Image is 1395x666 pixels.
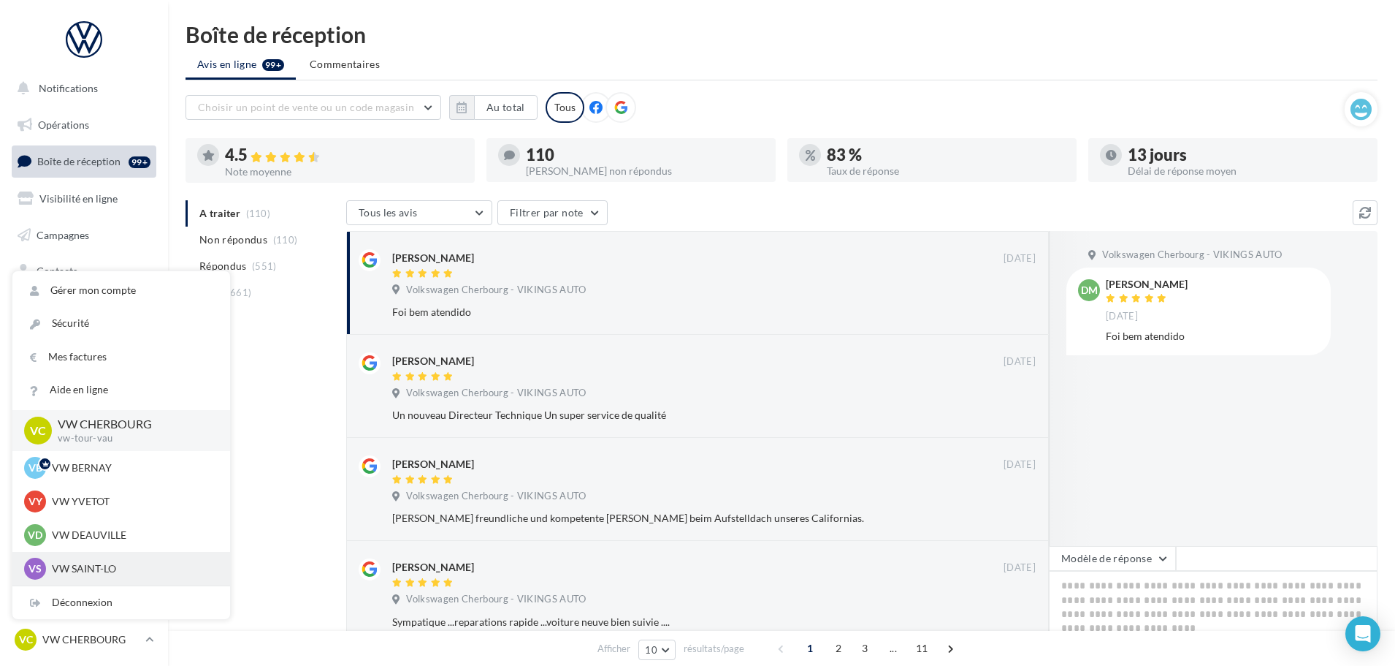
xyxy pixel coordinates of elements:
[526,166,764,176] div: [PERSON_NAME] non répondus
[252,260,277,272] span: (551)
[638,640,676,660] button: 10
[1004,458,1036,472] span: [DATE]
[225,147,463,164] div: 4.5
[1004,252,1036,265] span: [DATE]
[684,642,744,656] span: résultats/page
[597,642,630,656] span: Afficher
[225,167,463,177] div: Note moyenne
[392,251,474,265] div: [PERSON_NAME]
[37,155,121,167] span: Boîte de réception
[392,457,474,472] div: [PERSON_NAME]
[9,365,159,408] a: PLV et print personnalisable
[827,147,1065,163] div: 83 %
[1345,616,1380,651] div: Open Intercom Messenger
[526,147,764,163] div: 110
[199,259,247,273] span: Répondus
[28,561,42,576] span: VS
[129,156,150,168] div: 99+
[546,92,584,123] div: Tous
[406,387,586,400] span: Volkswagen Cherbourg - VIKINGS AUTO
[186,95,441,120] button: Choisir un point de vente ou un code magasin
[58,432,207,445] p: vw-tour-vau
[882,637,905,660] span: ...
[406,593,586,606] span: Volkswagen Cherbourg - VIKINGS AUTO
[1106,279,1188,290] div: [PERSON_NAME]
[28,494,42,509] span: VY
[198,101,414,113] span: Choisir un point de vente ou un code magasin
[1128,166,1366,176] div: Délai de réponse moyen
[9,110,159,140] a: Opérations
[392,615,941,629] div: Sympatique ...reparations rapide ...voiture neuve bien suivie ....
[449,95,538,120] button: Au total
[58,416,207,433] p: VW CHERBOURG
[38,118,89,131] span: Opérations
[52,461,213,475] p: VW BERNAY
[28,461,42,475] span: VB
[52,528,213,542] p: VW DEAUVILLE
[9,256,159,287] a: Contacts
[273,234,298,246] span: (110)
[853,637,876,660] span: 3
[392,560,474,575] div: [PERSON_NAME]
[1102,249,1282,262] span: Volkswagen Cherbourg - VIKINGS AUTO
[37,228,89,241] span: Campagnes
[827,637,850,660] span: 2
[12,274,230,307] a: Gérer mon compte
[645,644,657,656] span: 10
[12,341,230,374] a: Mes factures
[42,632,139,647] p: VW CHERBOURG
[346,200,492,225] button: Tous les avis
[406,284,586,297] span: Volkswagen Cherbourg - VIKINGS AUTO
[359,206,418,219] span: Tous les avis
[12,307,230,340] a: Sécurité
[392,511,941,526] div: [PERSON_NAME] freundliche und kompetente [PERSON_NAME] beim Aufstelldach unseres Californias.
[406,490,586,503] span: Volkswagen Cherbourg - VIKINGS AUTO
[28,528,42,542] span: VD
[798,637,822,660] span: 1
[37,265,77,277] span: Contacts
[474,95,538,120] button: Au total
[9,73,153,104] button: Notifications
[1081,283,1098,298] span: DM
[1106,310,1138,323] span: [DATE]
[9,292,159,323] a: Médiathèque
[1049,546,1176,571] button: Modèle de réponse
[186,23,1377,45] div: Boîte de réception
[910,637,934,660] span: 11
[310,57,380,72] span: Commentaires
[392,305,941,319] div: Foi bem atendido
[392,354,474,368] div: [PERSON_NAME]
[12,626,156,654] a: VC VW CHERBOURG
[9,220,159,251] a: Campagnes
[392,408,941,423] div: Un nouveau Directeur Technique Un super service de qualité
[199,232,267,247] span: Non répondus
[1004,355,1036,368] span: [DATE]
[497,200,608,225] button: Filtrer par note
[227,287,252,298] span: (661)
[9,329,159,360] a: Calendrier
[12,586,230,619] div: Déconnexion
[52,561,213,576] p: VW SAINT-LO
[9,183,159,214] a: Visibilité en ligne
[30,422,46,439] span: VC
[1106,329,1319,344] div: Foi bem atendido
[39,192,118,205] span: Visibilité en ligne
[39,82,98,94] span: Notifications
[9,145,159,177] a: Boîte de réception99+
[12,374,230,406] a: Aide en ligne
[827,166,1065,176] div: Taux de réponse
[52,494,213,509] p: VW YVETOT
[1004,561,1036,575] span: [DATE]
[19,632,33,647] span: VC
[1128,147,1366,163] div: 13 jours
[9,414,159,457] a: Campagnes DataOnDemand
